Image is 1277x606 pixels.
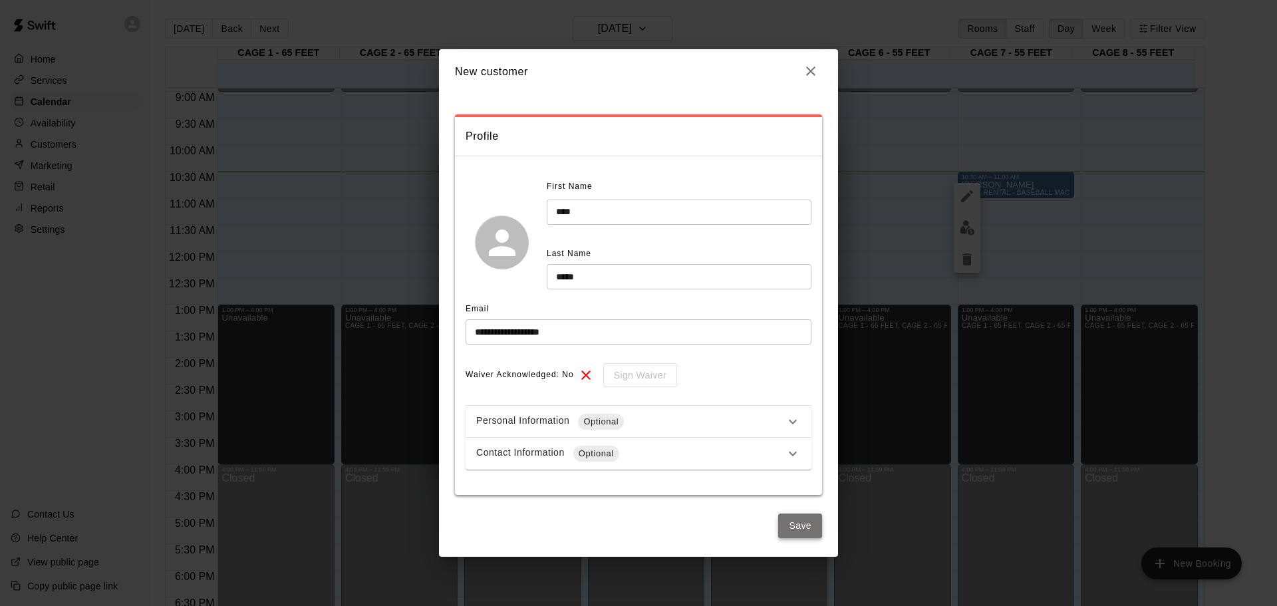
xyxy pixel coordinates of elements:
[466,365,574,386] span: Waiver Acknowledged: No
[573,447,619,460] span: Optional
[455,63,528,80] h6: New customer
[778,514,822,538] button: Save
[547,249,591,258] span: Last Name
[547,176,593,198] span: First Name
[466,128,811,145] span: Profile
[466,406,811,438] div: Personal InformationOptional
[476,414,785,430] div: Personal Information
[466,304,489,313] span: Email
[594,363,677,388] div: To sign waivers in admin, this feature must be enabled in general settings
[578,415,624,428] span: Optional
[466,438,811,470] div: Contact InformationOptional
[476,446,785,462] div: Contact Information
